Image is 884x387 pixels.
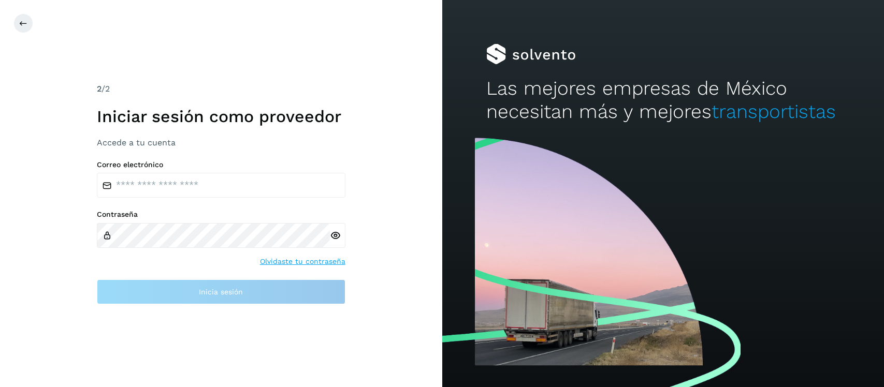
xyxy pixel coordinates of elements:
[199,288,243,295] span: Inicia sesión
[97,210,345,219] label: Contraseña
[486,77,840,123] h2: Las mejores empresas de México necesitan más y mejores
[97,83,345,95] div: /2
[260,256,345,267] a: Olvidaste tu contraseña
[97,279,345,304] button: Inicia sesión
[97,84,102,94] span: 2
[97,160,345,169] label: Correo electrónico
[712,100,836,123] span: transportistas
[97,138,345,147] h3: Accede a tu cuenta
[97,107,345,126] h1: Iniciar sesión como proveedor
